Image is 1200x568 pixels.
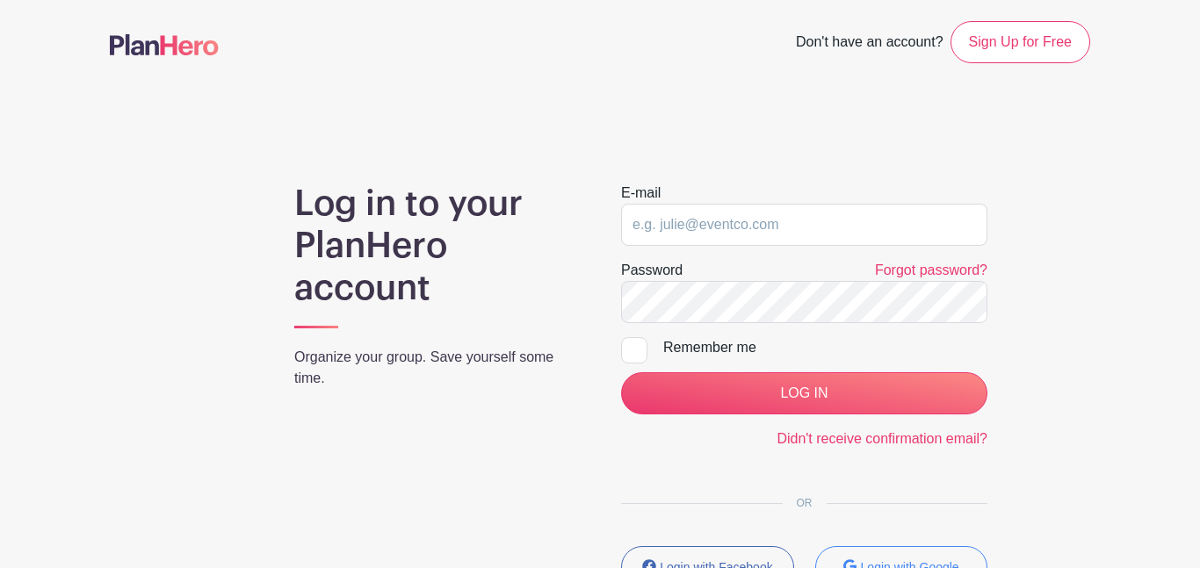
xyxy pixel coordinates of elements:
h1: Log in to your PlanHero account [294,183,579,309]
p: Organize your group. Save yourself some time. [294,347,579,389]
span: Don't have an account? [796,25,943,63]
label: E-mail [621,183,661,204]
img: logo-507f7623f17ff9eddc593b1ce0a138ce2505c220e1c5a4e2b4648c50719b7d32.svg [110,34,219,55]
span: OR [783,497,827,509]
input: e.g. julie@eventco.com [621,204,987,246]
input: LOG IN [621,372,987,414]
a: Forgot password? [875,262,987,277]
label: Password [621,260,683,281]
a: Sign Up for Free [951,21,1090,63]
a: Didn't receive confirmation email? [777,431,987,446]
div: Remember me [663,337,987,358]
